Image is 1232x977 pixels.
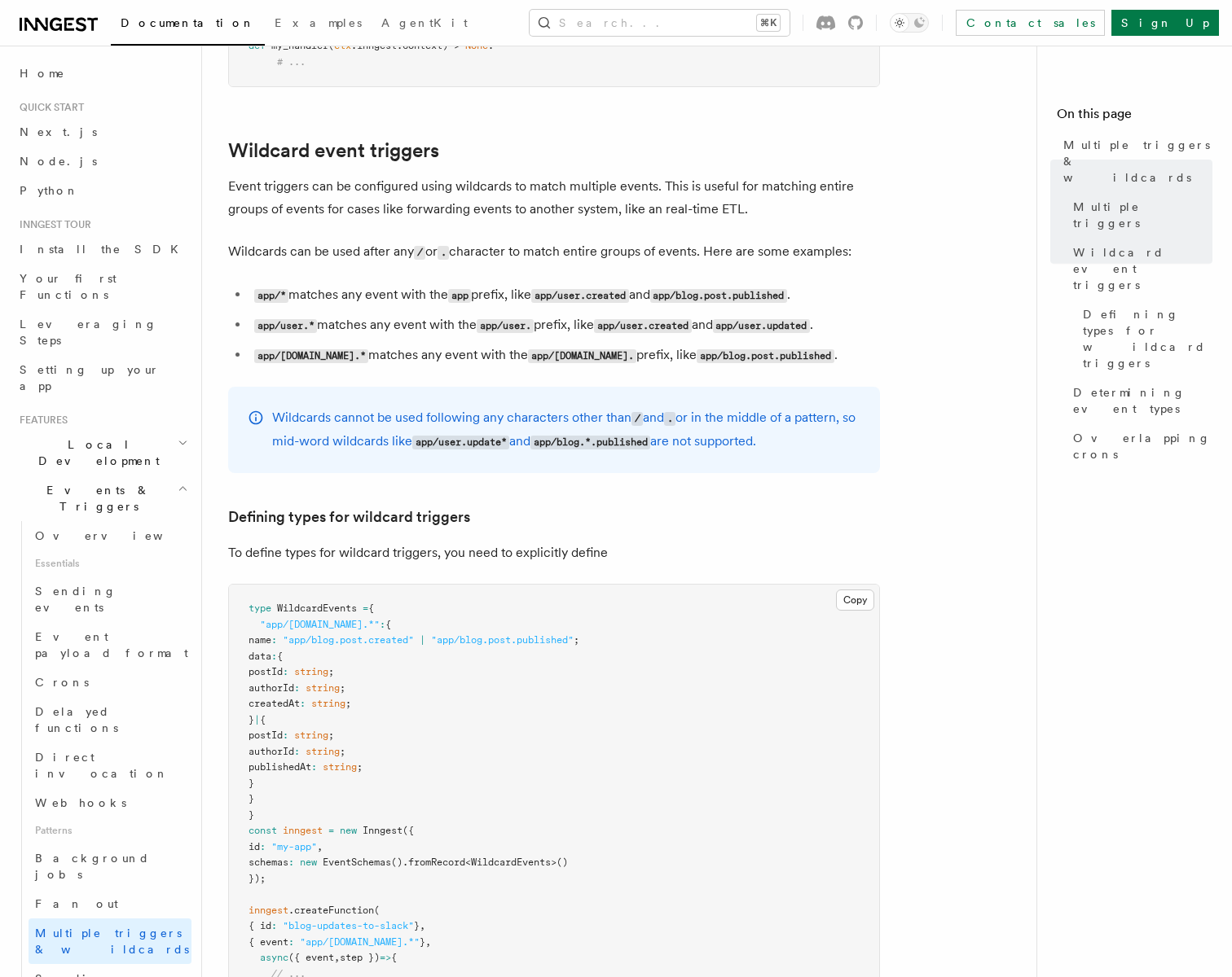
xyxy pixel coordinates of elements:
[363,825,403,836] span: Inngest
[20,125,97,138] span: Next.js
[13,414,68,427] span: Features
[35,897,118,910] span: Fan out
[363,602,368,614] span: =
[288,857,294,868] span: :
[368,602,374,614] span: {
[35,751,169,780] span: Direct invocation
[260,952,288,963] span: async
[249,793,254,804] span: }
[391,952,397,963] span: {
[317,841,323,852] span: ,
[29,697,191,743] a: Delayed functions
[29,622,191,668] a: Event payload format
[29,889,191,918] a: Fan out
[249,602,271,614] span: type
[228,240,880,264] p: Wildcards can be used after any or character to match entire groups of events. Here are some exam...
[288,952,334,963] span: ({ event
[1083,306,1212,371] span: Defining types for wildcard triggers
[271,634,277,646] span: :
[254,714,260,725] span: |
[13,475,191,521] button: Events & Triggers
[294,666,328,677] span: string
[412,436,509,449] code: app/user.update*
[13,436,178,469] span: Local Development
[380,952,391,963] span: =>
[13,101,84,114] span: Quick start
[340,825,357,836] span: new
[1073,244,1212,293] span: Wildcard event triggers
[228,506,470,528] a: Defining types for wildcard triggers
[13,482,178,515] span: Events & Triggers
[249,809,254,821] span: }
[323,857,391,868] span: EventSchemas
[249,873,266,884] span: });
[425,936,431,948] span: ,
[35,796,126,809] span: Webhooks
[249,634,271,646] span: name
[35,852,150,881] span: Background jobs
[29,918,191,964] a: Multiple triggers & wildcards
[551,857,568,868] span: >()
[650,289,787,303] code: app/blog.post.published
[13,147,191,176] a: Node.js
[249,714,254,725] span: }
[13,59,191,88] a: Home
[1067,192,1212,238] a: Multiple triggers
[35,529,203,542] span: Overview
[1111,10,1219,36] a: Sign Up
[340,746,345,757] span: ;
[530,10,790,36] button: Search...⌘K
[757,15,780,31] kbd: ⌘K
[13,117,191,147] a: Next.js
[13,234,191,264] a: Install the SDK
[294,729,328,741] span: string
[29,576,191,622] a: Sending events
[249,778,254,789] span: }
[836,589,874,611] button: Copy
[13,176,191,205] a: Python
[334,952,340,963] span: ,
[29,817,191,843] span: Patterns
[372,5,477,44] a: AgentKit
[254,319,317,333] code: app/user.*
[20,318,157,347] span: Leveraging Steps
[271,841,317,852] span: "my-app"
[420,634,425,646] span: |
[35,927,189,956] span: Multiple triggers & wildcards
[328,666,334,677] span: ;
[1057,104,1212,130] h4: On this page
[271,651,277,662] span: :
[29,843,191,889] a: Background jobs
[283,825,323,836] span: inngest
[1067,238,1212,300] a: Wildcard event triggers
[323,761,357,773] span: string
[664,412,675,426] code: .
[340,952,380,963] span: step })
[1067,423,1212,469] a: Overlapping crons
[260,714,266,725] span: {
[531,289,628,303] code: app/user.created
[431,634,574,646] span: "app/blog.post.published"
[438,246,449,260] code: .
[249,651,271,662] span: data
[249,698,300,709] span: createdAt
[249,682,294,694] span: authorId
[1067,378,1212,423] a: Determining event types
[403,825,414,836] span: ({
[528,349,636,363] code: app/[DOMAIN_NAME].
[20,65,65,81] span: Home
[121,16,255,29] span: Documentation
[300,857,317,868] span: new
[477,319,534,333] code: app/user.
[890,13,929,33] button: Toggle dark mode
[35,585,117,614] span: Sending events
[713,319,810,333] code: app/user.updated
[300,698,306,709] span: :
[249,920,271,931] span: { id
[306,682,340,694] span: string
[345,698,351,709] span: ;
[697,349,834,363] code: app/blog.post.published
[249,746,294,757] span: authorId
[228,139,439,162] a: Wildcard event triggers
[20,363,160,392] span: Setting up your app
